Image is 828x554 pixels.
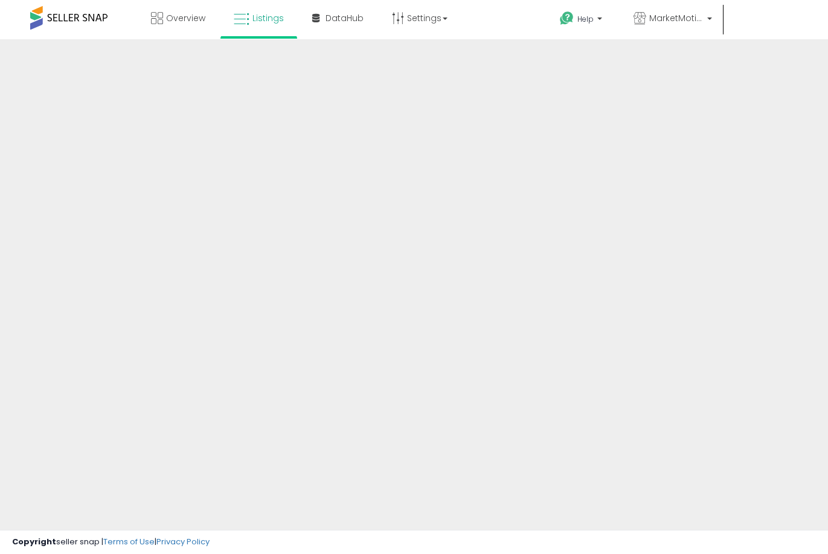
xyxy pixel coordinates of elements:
div: seller snap | | [12,536,210,548]
span: Overview [166,12,205,24]
span: MarketMotions [649,12,704,24]
a: Privacy Policy [156,536,210,547]
strong: Copyright [12,536,56,547]
span: Listings [252,12,284,24]
a: Terms of Use [103,536,155,547]
span: Help [577,14,594,24]
span: DataHub [326,12,364,24]
i: Get Help [559,11,574,26]
a: Help [550,2,614,39]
